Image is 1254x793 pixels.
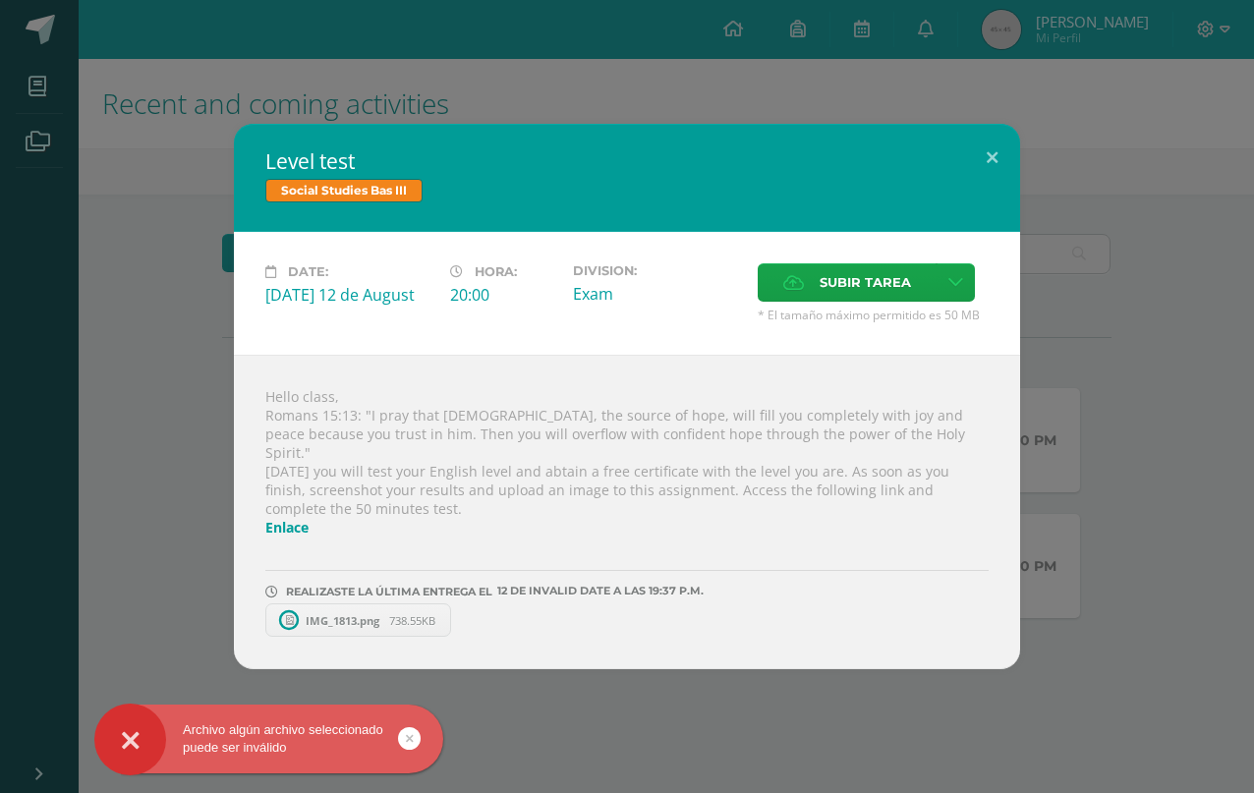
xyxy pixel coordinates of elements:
[820,264,911,301] span: Subir tarea
[265,179,423,202] span: Social Studies Bas III
[265,603,451,637] a: IMG_1813.png 738.55KB
[296,613,389,628] span: IMG_1813.png
[286,585,492,598] span: REALIZASTE LA ÚLTIMA ENTREGA EL
[758,307,989,323] span: * El tamaño máximo permitido es 50 MB
[265,518,309,537] a: Enlace
[265,147,989,175] h2: Level test
[475,264,517,279] span: Hora:
[234,355,1020,669] div: Hello class, Romans 15:13: "I pray that [DEMOGRAPHIC_DATA], the source of hope, will fill you com...
[492,591,704,592] span: 12 DE Invalid Date A LAS 19:37 P.M.
[265,284,434,306] div: [DATE] 12 de August
[389,613,435,628] span: 738.55KB
[450,284,557,306] div: 20:00
[573,263,742,278] label: Division:
[573,283,742,305] div: Exam
[94,721,443,757] div: Archivo algún archivo seleccionado puede ser inválido
[964,124,1020,191] button: Close (Esc)
[288,264,328,279] span: Date:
